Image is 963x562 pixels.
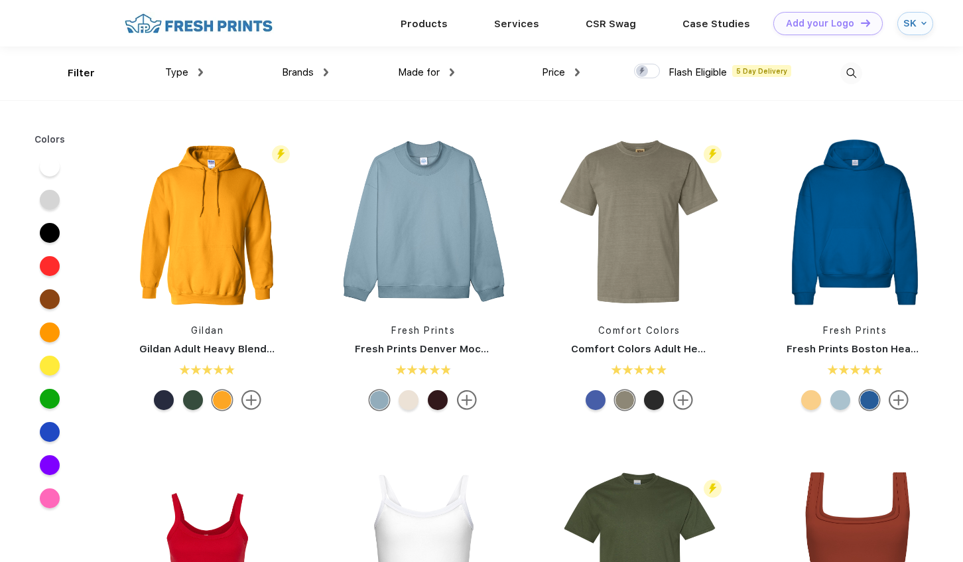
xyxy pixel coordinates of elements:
[401,18,448,30] a: Products
[198,68,203,76] img: dropdown.png
[391,325,455,336] a: Fresh Prints
[767,134,943,311] img: func=resize&h=266
[212,390,232,410] div: Gold
[428,390,448,410] div: Burgundy
[903,18,918,29] div: SK
[669,66,727,78] span: Flash Eligible
[732,65,791,77] span: 5 Day Delivery
[801,390,821,410] div: Bahama Yellow
[704,480,722,498] img: flash_active_toggle.svg
[355,343,643,355] a: Fresh Prints Denver Mock Neck Heavyweight Sweatshirt
[673,390,693,410] img: more.svg
[786,18,854,29] div: Add your Logo
[542,66,565,78] span: Price
[551,134,728,311] img: func=resize&h=266
[823,325,887,336] a: Fresh Prints
[272,145,290,163] img: flash_active_toggle.svg
[598,325,680,336] a: Comfort Colors
[921,21,927,26] img: arrow_down_blue.svg
[121,12,277,35] img: fo%20logo%202.webp
[324,68,328,76] img: dropdown.png
[860,390,879,410] div: Royal Blue
[154,390,174,410] div: Ht Sprt Drk Navy
[139,343,429,355] a: Gildan Adult Heavy Blend 8 Oz. 50/50 Hooded Sweatshirt
[183,390,203,410] div: Hth Sp Drk Green
[369,390,389,410] div: Slate Blue
[398,66,440,78] span: Made for
[571,343,788,355] a: Comfort Colors Adult Heavyweight T-Shirt
[830,390,850,410] div: Slate Blue
[457,390,477,410] img: more.svg
[575,68,580,76] img: dropdown.png
[840,62,862,84] img: desktop_search.svg
[191,325,224,336] a: Gildan
[241,390,261,410] img: more.svg
[861,19,870,27] img: DT
[644,390,664,410] div: Pepper
[889,390,909,410] img: more.svg
[282,66,314,78] span: Brands
[399,390,418,410] div: Buttermilk
[450,68,454,76] img: dropdown.png
[165,66,188,78] span: Type
[68,66,95,81] div: Filter
[25,133,76,147] div: Colors
[586,390,606,410] div: Mystic Blue
[615,390,635,410] div: Sandstone
[119,134,296,311] img: func=resize&h=266
[335,134,511,311] img: func=resize&h=266
[704,145,722,163] img: flash_active_toggle.svg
